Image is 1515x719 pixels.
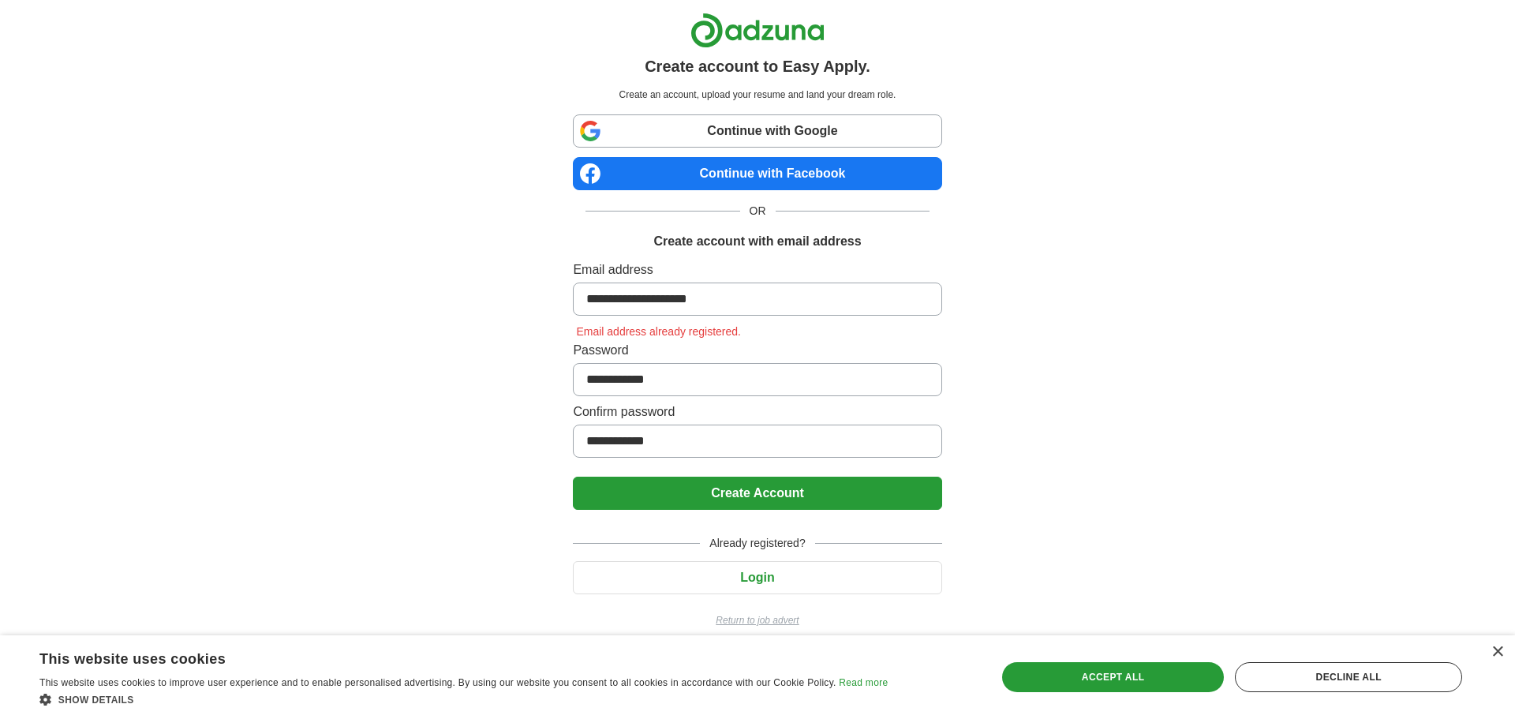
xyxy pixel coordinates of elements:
div: Show details [39,691,888,707]
a: Login [573,571,941,584]
label: Confirm password [573,403,941,421]
button: Login [573,561,941,594]
img: Adzuna logo [690,13,825,48]
span: OR [740,203,776,219]
div: Close [1491,646,1503,658]
div: Decline all [1235,662,1462,692]
span: This website uses cookies to improve user experience and to enable personalised advertising. By u... [39,677,836,688]
div: This website uses cookies [39,645,848,668]
h1: Create account with email address [653,232,861,251]
div: Accept all [1002,662,1225,692]
span: Show details [58,695,134,706]
h1: Create account to Easy Apply. [645,54,870,78]
a: Continue with Facebook [573,157,941,190]
span: Email address already registered. [573,325,744,338]
button: Create Account [573,477,941,510]
a: Read more, opens a new window [839,677,888,688]
label: Email address [573,260,941,279]
p: Create an account, upload your resume and land your dream role. [576,88,938,102]
span: Already registered? [700,535,814,552]
a: Return to job advert [573,613,941,627]
label: Password [573,341,941,360]
a: Continue with Google [573,114,941,148]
